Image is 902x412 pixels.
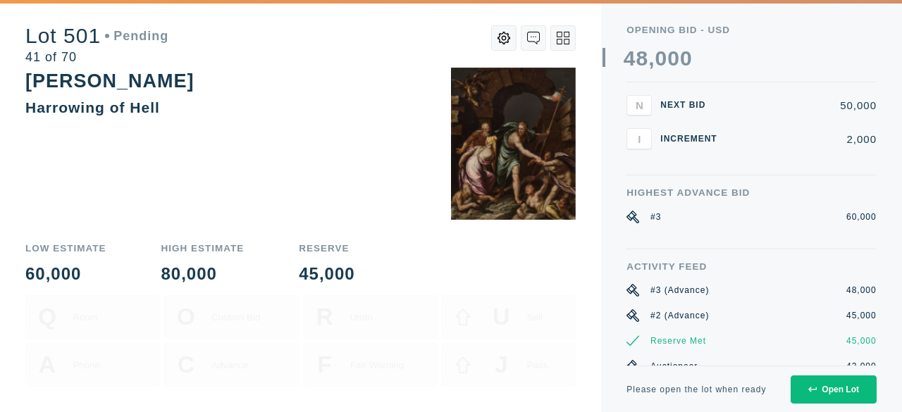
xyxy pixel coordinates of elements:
span: N [636,99,643,111]
div: 41 of 70 [25,51,168,63]
div: Low Estimate [25,244,106,254]
div: 4 [624,48,636,69]
div: Auctioneer [650,360,698,373]
div: 0 [655,48,668,69]
div: 45,000 [846,335,877,347]
div: 42,000 [846,360,877,373]
div: Please open the lot when ready [626,385,766,394]
div: 48,000 [846,284,877,296]
div: , [648,48,655,259]
div: 80,000 [161,266,244,282]
div: 60,000 [846,211,877,223]
div: #3 (Advance) [650,284,709,296]
div: Reserve [299,244,354,254]
div: [PERSON_NAME] [25,70,194,92]
div: Pending [105,30,168,42]
div: 0 [667,48,680,69]
div: Increment [660,135,724,143]
div: #3 [650,211,661,223]
div: Activity Feed [626,262,877,272]
div: High Estimate [161,244,244,254]
div: Lot 501 [25,25,168,46]
div: Harrowing of Hell [25,99,160,116]
div: 2,000 [732,134,877,144]
div: Opening bid - USD [626,25,877,35]
div: 8 [636,48,649,69]
button: Open Lot [791,375,877,404]
div: 0 [680,48,693,69]
div: #2 (Advance) [650,309,709,322]
div: 45,000 [299,266,354,282]
button: I [626,128,652,149]
div: 60,000 [25,266,106,282]
div: Next Bid [660,101,724,109]
div: 45,000 [846,309,877,322]
div: Open Lot [808,385,859,394]
div: Reserve Met [650,335,706,347]
div: 50,000 [732,100,877,111]
button: N [626,95,652,116]
div: Highest Advance Bid [626,188,877,198]
span: I [638,133,641,145]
